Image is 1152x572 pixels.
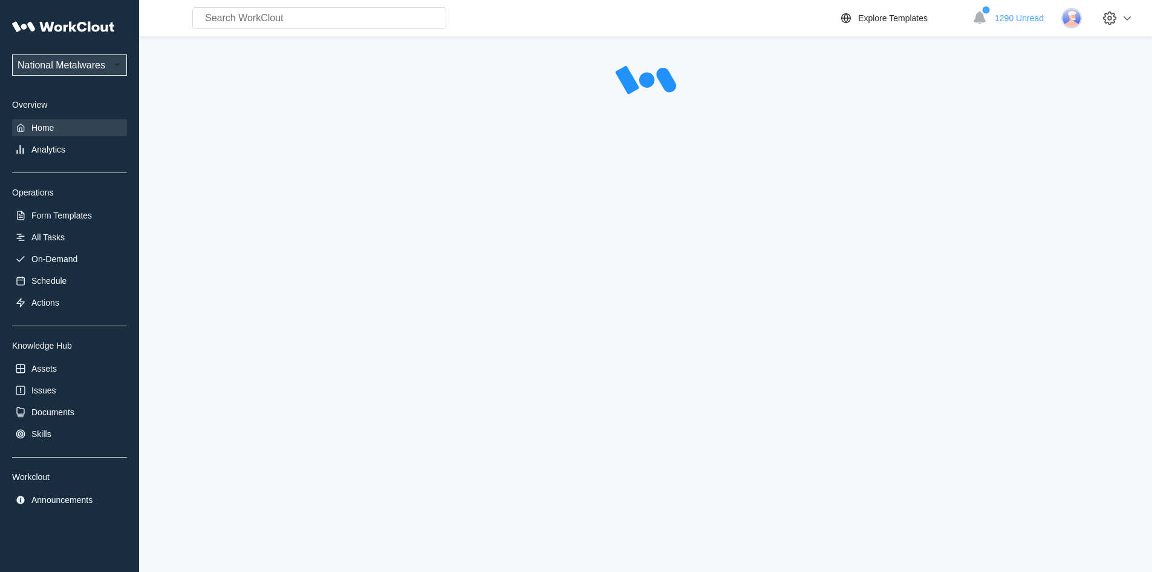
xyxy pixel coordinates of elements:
a: Assets [12,360,127,377]
div: Workclout [12,472,127,482]
a: Form Templates [12,207,127,224]
a: Issues [12,382,127,399]
div: Analytics [31,145,65,154]
div: Skills [31,429,51,439]
a: Explore Templates [839,11,966,25]
input: Search WorkClout [192,7,446,29]
span: 1290 Unread [995,13,1044,23]
div: Announcements [31,495,93,505]
div: Home [31,123,54,133]
img: user-3.png [1061,8,1082,28]
a: Actions [12,294,127,311]
a: All Tasks [12,229,127,246]
div: Issues [31,386,56,395]
div: Schedule [31,276,67,286]
div: Documents [31,407,74,417]
a: On-Demand [12,251,127,268]
a: Schedule [12,272,127,289]
a: Analytics [12,141,127,158]
a: Skills [12,426,127,442]
div: Assets [31,364,57,373]
div: Overview [12,100,127,110]
div: Operations [12,188,127,197]
div: On-Demand [31,254,77,264]
div: All Tasks [31,232,65,242]
div: Form Templates [31,211,92,220]
a: Announcements [12,491,127,508]
a: Documents [12,404,127,421]
div: Actions [31,298,59,307]
div: Explore Templates [858,13,928,23]
div: Knowledge Hub [12,341,127,350]
a: Home [12,119,127,136]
